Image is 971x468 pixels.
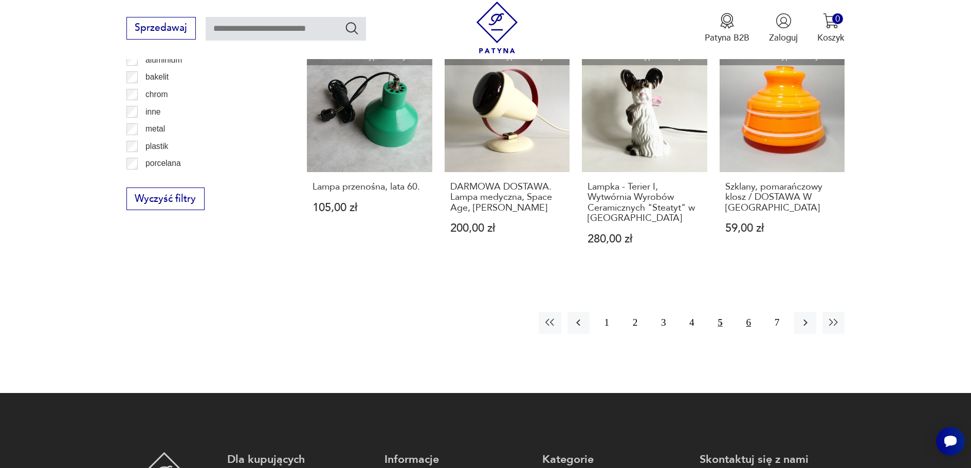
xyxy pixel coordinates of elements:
p: porcelana [145,157,181,170]
button: 7 [766,312,788,334]
iframe: Smartsupp widget button [936,427,965,456]
a: Produkt wyprzedanyLampka - Terier I, Wytwórnia Wyrobów Ceramicznych "Steatyt" w KatowicachLampka ... [582,47,707,268]
a: Produkt wyprzedanySzklany, pomarańczowy klosz / DOSTAWA W CENIESzklany, pomarańczowy klosz / DOST... [720,47,845,268]
h3: DARMOWA DOSTAWA. Lampa medyczna, Space Age, [PERSON_NAME] [450,182,564,213]
button: Szukaj [344,21,359,35]
p: 105,00 zł [313,202,427,213]
img: Ikona medalu [719,13,735,29]
p: Informacje [384,452,529,467]
button: 1 [596,312,618,334]
p: Kategorie [542,452,687,467]
img: Ikonka użytkownika [776,13,792,29]
button: 6 [738,312,760,334]
p: 280,00 zł [588,234,702,245]
button: Zaloguj [769,13,798,44]
button: 2 [624,312,646,334]
button: 5 [709,312,731,334]
p: Zaloguj [769,32,798,44]
p: 59,00 zł [725,223,839,234]
p: plastik [145,140,168,153]
p: Skontaktuj się z nami [700,452,845,467]
p: porcelit [145,174,171,188]
p: Patyna B2B [705,32,749,44]
button: 4 [681,312,703,334]
button: Patyna B2B [705,13,749,44]
a: Produkt wyprzedanyDARMOWA DOSTAWA. Lampa medyczna, Space Age, Charlotte PerriandDARMOWA DOSTAWA. ... [445,47,570,268]
p: bakelit [145,70,169,84]
p: aluminium [145,53,182,67]
a: Produkt wyprzedanyLampa przenośna, lata 60.Lampa przenośna, lata 60.105,00 zł [307,47,432,268]
p: 200,00 zł [450,223,564,234]
h3: Szklany, pomarańczowy klosz / DOSTAWA W [GEOGRAPHIC_DATA] [725,182,839,213]
img: Patyna - sklep z meblami i dekoracjami vintage [471,2,523,53]
p: Dla kupujących [227,452,372,467]
p: inne [145,105,160,119]
h3: Lampka - Terier I, Wytwórnia Wyrobów Ceramicznych "Steatyt" w [GEOGRAPHIC_DATA] [588,182,702,224]
img: Ikona koszyka [823,13,839,29]
p: metal [145,122,165,136]
a: Ikona medaluPatyna B2B [705,13,749,44]
button: 3 [652,312,674,334]
a: Sprzedawaj [126,25,196,33]
button: Wyczyść filtry [126,188,205,210]
div: 0 [832,13,843,24]
p: chrom [145,88,168,101]
button: Sprzedawaj [126,17,196,40]
h3: Lampa przenośna, lata 60. [313,182,427,192]
button: 0Koszyk [817,13,845,44]
p: Koszyk [817,32,845,44]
